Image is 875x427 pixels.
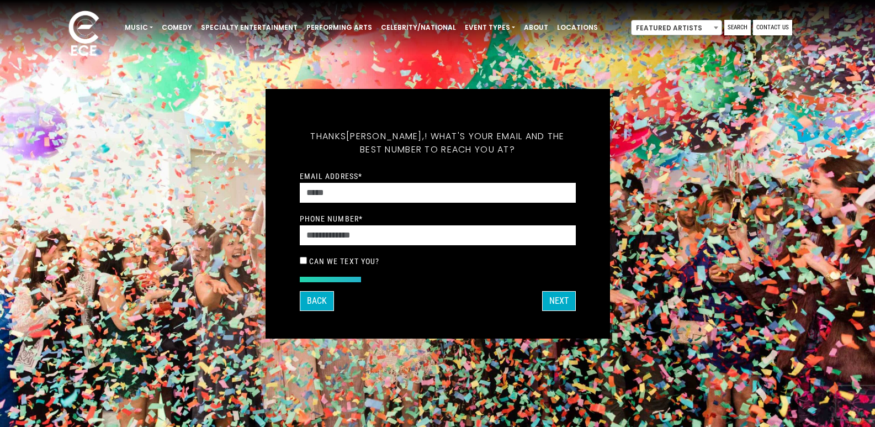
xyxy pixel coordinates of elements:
img: ece_new_logo_whitev2-1.png [56,8,112,61]
a: Search [724,20,751,35]
span: [PERSON_NAME], [346,130,425,143]
button: Next [542,291,576,311]
button: Back [300,291,334,311]
a: Comedy [157,18,197,37]
a: Performing Arts [302,18,376,37]
a: Music [120,18,157,37]
label: Email Address [300,171,363,181]
a: Contact Us [753,20,792,35]
label: Can we text you? [309,256,380,266]
label: Phone Number [300,214,363,224]
a: About [519,18,553,37]
a: Locations [553,18,602,37]
a: Event Types [460,18,519,37]
h5: Thanks ! What's your email and the best number to reach you at? [300,117,576,170]
span: Featured Artists [631,20,722,35]
a: Specialty Entertainment [197,18,302,37]
span: Featured Artists [632,20,722,36]
a: Celebrity/National [376,18,460,37]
